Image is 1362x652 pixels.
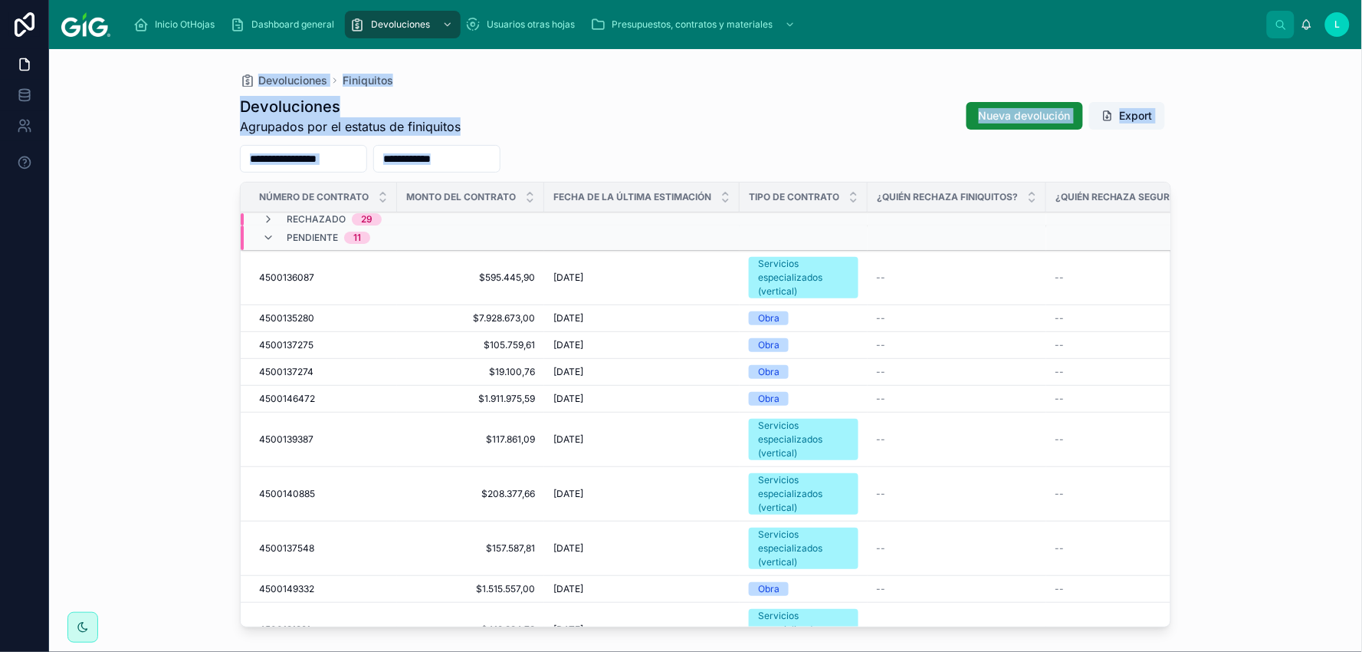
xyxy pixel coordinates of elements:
a: [DATE] [553,366,730,378]
a: $19.100,76 [406,366,535,378]
img: App logo [61,12,110,37]
a: 4500135280 [259,312,388,324]
span: -- [877,339,886,351]
a: -- [877,583,1037,595]
span: 4500131321 [259,624,310,636]
span: 4500149332 [259,583,314,595]
a: 4500146472 [259,393,388,405]
button: Nueva devolución [967,102,1083,130]
span: -- [877,393,886,405]
span: 4500136087 [259,272,314,284]
a: [DATE] [553,339,730,351]
span: -- [1055,393,1065,405]
span: 4500137548 [259,542,314,555]
a: -- [1055,433,1254,446]
a: Servicios especializados (vertical) [749,419,858,460]
span: Agrupados por el estatus de finiquitos [240,117,461,136]
a: [DATE] [553,583,730,595]
span: Rechazado [287,214,346,226]
span: [DATE] [553,393,583,405]
span: -- [877,542,886,555]
a: $412.334,73 [406,624,535,636]
span: -- [1055,583,1065,595]
a: Servicios especializados (vertical) [749,257,858,298]
a: $595.445,90 [406,272,535,284]
a: -- [877,339,1037,351]
span: [DATE] [553,488,583,500]
a: 4500137548 [259,542,388,555]
a: 4500131321 [259,624,388,636]
span: Devoluciones [371,18,430,31]
a: -- [1055,488,1254,500]
span: 4500146472 [259,393,315,405]
a: Inicio OtHojas [129,11,225,38]
span: Tipo de contrato [749,191,839,203]
span: $1.911.975,59 [406,393,535,405]
a: $208.377,66 [406,488,535,500]
a: Obra [749,582,858,596]
a: Obra [749,311,858,325]
span: [DATE] [553,624,583,636]
span: -- [1055,433,1065,446]
a: [DATE] [553,312,730,324]
a: Obra [749,365,858,379]
a: -- [1055,312,1254,324]
div: Servicios especializados (vertical) [758,257,849,298]
span: -- [877,624,886,636]
span: -- [877,433,886,446]
a: [DATE] [553,393,730,405]
a: [DATE] [553,624,730,636]
a: Obra [749,392,858,406]
a: Dashboard general [225,11,345,38]
span: Fecha de la última estimación [553,191,711,203]
a: $105.759,61 [406,339,535,351]
div: Obra [758,582,779,596]
a: 4500140885 [259,488,388,500]
a: -- [877,366,1037,378]
div: Obra [758,311,779,325]
a: $157.587,81 [406,542,535,555]
span: 4500137275 [259,339,313,351]
a: -- [877,272,1037,284]
a: -- [1055,366,1254,378]
a: -- [1055,393,1254,405]
span: -- [877,366,886,378]
span: Presupuestos, contratos y materiales [612,18,773,31]
span: [DATE] [553,312,583,324]
a: 4500139387 [259,433,388,446]
a: Finiquitos [343,73,393,88]
a: Servicios especializados (vertical) [749,609,858,650]
span: -- [1055,312,1065,324]
span: ¿Quién rechaza Seguridad Social? [1055,191,1235,203]
div: Servicios especializados (vertical) [758,473,849,515]
span: -- [1055,542,1065,555]
a: -- [877,433,1037,446]
span: L [1335,18,1341,31]
a: Devoluciones [240,73,327,88]
span: [DATE] [553,433,583,446]
a: -- [877,542,1037,555]
span: [DATE] [553,583,583,595]
span: -- [877,583,886,595]
span: Número de contrato [259,191,369,203]
span: ¿Quién rechaza Finiquitos? [877,191,1018,203]
span: 4500137274 [259,366,313,378]
div: Servicios especializados (vertical) [758,609,849,650]
span: -- [1055,624,1065,636]
span: -- [1055,366,1065,378]
a: Presupuestos, contratos y materiales [586,11,803,38]
a: 4500136087 [259,272,388,284]
a: [DATE] [553,272,730,284]
a: $7.928.673,00 [406,312,535,324]
a: Obra [749,338,858,352]
span: [DATE] [553,366,583,378]
div: Servicios especializados (vertical) [758,419,849,460]
a: 4500137275 [259,339,388,351]
div: 29 [361,214,372,226]
span: -- [877,488,886,500]
span: $117.861,09 [406,433,535,446]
